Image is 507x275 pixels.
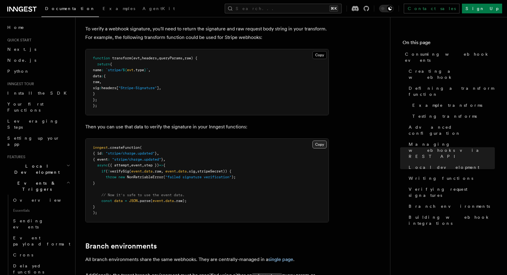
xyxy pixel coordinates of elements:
span: } [93,181,95,185]
span: transform [112,56,131,60]
span: "Stripe-Signature" [118,86,157,90]
a: Crons [11,249,72,260]
span: . [142,169,144,173]
span: , [140,56,142,60]
span: }; [93,103,97,108]
span: Advanced configuration [409,124,495,136]
span: , [142,163,144,167]
span: { [110,62,112,66]
span: , [195,169,197,173]
span: .raw [153,169,161,173]
a: Verifying request signatures [406,184,495,201]
span: Defining a transform function [409,85,495,97]
span: .parse [138,199,150,203]
span: Home [7,24,24,30]
a: Python [5,66,72,77]
button: Search...⌘K [225,4,342,13]
span: (evt [131,56,140,60]
a: Branch environments [85,242,157,250]
span: event [131,169,142,173]
span: raw [93,80,99,84]
a: Consuming webhook events [403,49,495,66]
span: }; [93,98,97,102]
span: , [148,68,150,72]
a: Install the SDK [5,88,72,99]
a: Testing transforms [410,111,495,122]
span: headers[ [101,86,118,90]
span: if [101,169,106,173]
span: Delayed functions [13,263,44,274]
span: ` [146,68,148,72]
span: , [159,86,161,90]
span: new [118,175,125,179]
a: Your first Functions [5,99,72,116]
span: .sig [187,169,195,173]
button: Copy [312,51,327,59]
span: .raw); [174,199,187,203]
button: Toggle dark mode [379,5,394,12]
span: Next.js [7,47,36,52]
span: Node.js [7,58,36,63]
span: Install the SDK [7,91,70,96]
span: } [93,92,95,96]
span: Creating a webhook [409,68,495,80]
span: } [155,151,157,155]
span: return [97,62,110,66]
a: Next.js [5,44,72,55]
a: Branch environments [406,201,495,212]
span: verifySig [110,169,129,173]
a: Setting up your app [5,133,72,150]
span: , [161,169,163,173]
button: Local Development [5,161,72,178]
span: "stripe/charge.updated" [106,151,155,155]
h4: On this page [403,39,495,49]
span: ); [231,175,236,179]
span: name [93,68,101,72]
a: Overview [11,195,72,206]
span: event [131,163,142,167]
a: Building webhook integrations [406,212,495,229]
span: . [163,199,165,203]
a: Managing webhooks via REST API [406,139,495,162]
a: Home [5,22,72,33]
a: Writing functions [406,173,495,184]
span: Testing transforms [412,113,477,119]
span: Consuming webhook events [405,51,495,63]
span: evt [127,68,133,72]
span: data [165,199,174,203]
span: raw) { [185,56,197,60]
span: data [114,199,123,203]
span: = [125,199,127,203]
span: Sending events [13,218,44,229]
a: Defining a transform function [406,83,495,100]
span: ( [106,169,108,173]
button: Copy [312,141,327,148]
a: Sending events [11,215,72,232]
button: Events & Triggers [5,178,72,195]
span: Example transforms [412,102,482,108]
span: sig [93,86,99,90]
span: data [144,169,153,173]
span: , [182,56,185,60]
span: function [93,56,110,60]
span: Verifying request signatures [409,186,495,198]
span: } [93,205,95,209]
a: single page [268,256,293,262]
span: : [108,157,110,162]
span: , [163,157,165,162]
span: ({ attempt [108,163,129,167]
span: throw [106,175,116,179]
span: } [144,68,146,72]
span: NonRetriableError [127,175,163,179]
span: Inngest tour [5,82,34,86]
span: const [101,199,112,203]
span: Crons [13,252,33,257]
span: ( [163,175,165,179]
p: To verify a webhook signature, you'll need to return the signature and raw request body string in... [85,25,329,42]
p: All branch environments share the same webhooks. They are centrally-managed in a . [85,255,329,264]
span: { [104,74,106,78]
span: Your first Functions [7,102,44,113]
a: Advanced configuration [406,122,495,139]
span: .createFunction [108,145,140,150]
span: Building webhook integrations [409,214,495,226]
